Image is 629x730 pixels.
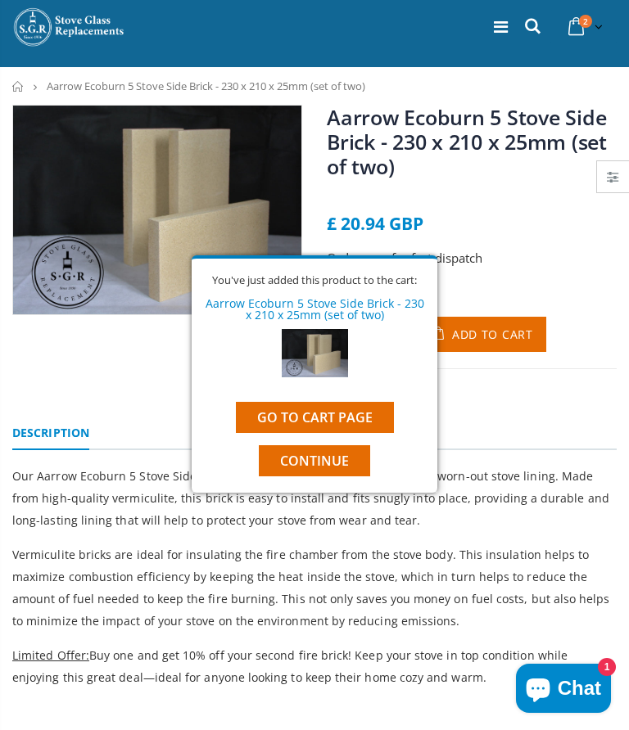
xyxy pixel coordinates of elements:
[12,81,25,92] a: Home
[12,647,89,663] span: Limited Offer:
[12,465,617,531] p: Our Aarrow Ecoburn 5 Stove Side Brick are the perfect replacement for your worn-out stove lining....
[327,212,423,235] span: £ 20.94 GBP
[259,445,370,476] button: Continue
[562,11,606,43] a: 2
[494,16,508,38] a: Menu
[511,664,616,717] inbox-online-store-chat: Shopify online store chat
[12,417,89,450] a: Description
[579,15,592,28] span: 2
[206,295,424,322] a: Aarrow Ecoburn 5 Stove Side Brick - 230 x 210 x 25mm (set of two)
[12,7,127,47] img: Stove Glass Replacement
[12,644,617,688] p: Buy one and get 10% off your second fire brick! Keep your stove in top condition while enjoying t...
[236,402,394,433] a: Go to cart page
[280,452,349,470] span: Continue
[282,329,348,377] img: Aarrow Ecoburn 5 Stove Side Brick - 230 x 210 x 25mm (set of two)
[12,543,617,632] p: Vermiculite bricks are ideal for insulating the fire chamber from the stove body. This insulation...
[418,317,546,352] button: Add to Cart
[327,103,607,180] a: Aarrow Ecoburn 5 Stove Side Brick - 230 x 210 x 25mm (set of two)
[204,275,425,286] div: You've just added this product to the cart:
[327,249,617,268] p: Order now for fast dispatch
[452,327,533,342] span: Add to Cart
[47,79,365,93] span: Aarrow Ecoburn 5 Stove Side Brick - 230 x 210 x 25mm (set of two)
[13,106,301,314] img: 3_fire_bricks-2-min_1e1dc201-d7ce-4319-8db6-0ec7edb6cd0a_800x_crop_center.jpg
